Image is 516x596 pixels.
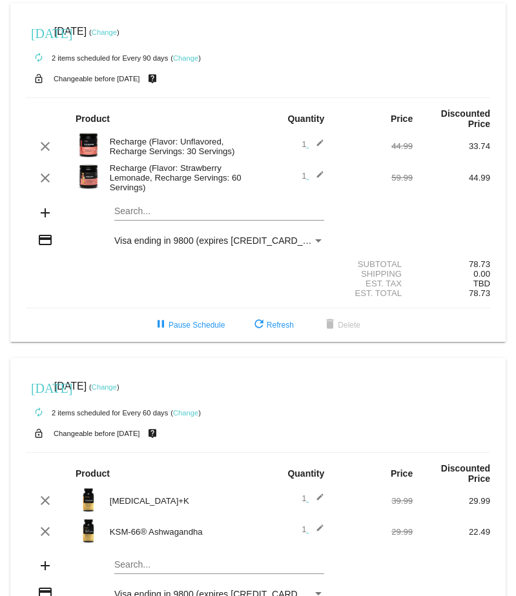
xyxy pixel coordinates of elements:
small: ( ) [89,28,119,36]
div: Est. Total [335,288,413,298]
span: 1 [302,493,324,503]
mat-icon: refresh [251,317,267,333]
strong: Price [391,114,413,124]
img: Image-1-Carousel-Recharge30S-Unflavored-Trasnp.png [76,132,101,158]
mat-icon: pause [153,317,169,333]
strong: Quantity [287,468,324,479]
div: 44.99 [413,173,490,183]
span: 0.00 [473,269,490,279]
span: 1 [302,524,324,534]
button: Refresh [241,313,304,337]
a: Change [173,409,198,417]
small: ( ) [170,409,201,417]
button: Delete [312,313,371,337]
mat-icon: add [37,205,53,221]
strong: Discounted Price [441,463,490,484]
mat-icon: autorenew [31,50,46,66]
span: Delete [322,321,360,330]
div: 22.49 [413,527,490,537]
mat-icon: [DATE] [31,379,46,395]
div: 39.99 [335,496,413,506]
img: Recharge-60S-bottle-Image-Carousel-Strw-Lemonade.png [76,164,101,190]
mat-icon: delete [322,317,338,333]
span: 78.73 [469,288,490,298]
mat-icon: [DATE] [31,25,46,40]
div: Recharge (Flavor: Unflavored, Recharge Servings: 30 Servings) [103,137,258,156]
div: 44.99 [335,141,413,151]
input: Search... [114,560,324,570]
input: Search... [114,206,324,217]
small: 2 items scheduled for Every 90 days [26,54,168,62]
mat-icon: edit [309,139,324,154]
a: Change [92,383,117,391]
mat-icon: autorenew [31,405,46,421]
div: 29.99 [413,496,490,506]
mat-icon: lock_open [31,70,46,87]
strong: Price [391,468,413,479]
mat-icon: lock_open [31,425,46,442]
div: 33.74 [413,141,490,151]
small: Changeable before [DATE] [54,75,140,83]
button: Pause Schedule [143,313,235,337]
span: Pause Schedule [153,321,225,330]
div: 29.99 [335,527,413,537]
mat-icon: clear [37,139,53,154]
mat-icon: clear [37,170,53,186]
mat-icon: clear [37,524,53,539]
mat-icon: edit [309,493,324,508]
strong: Product [76,114,110,124]
div: KSM-66® Ashwagandha [103,527,258,537]
mat-icon: edit [309,170,324,186]
span: 1 [302,139,324,149]
small: Changeable before [DATE] [54,430,140,437]
span: 1 [302,171,324,181]
strong: Quantity [287,114,324,124]
a: Change [173,54,198,62]
div: Subtotal [335,259,413,269]
a: Change [92,28,117,36]
strong: Product [76,468,110,479]
img: Image-1-Carousel-Vitamin-DK-Photoshoped-1000x1000-1.png [76,487,101,513]
small: 2 items scheduled for Every 60 days [26,409,168,417]
mat-icon: credit_card [37,232,53,248]
mat-icon: live_help [145,425,160,442]
div: 78.73 [413,259,490,269]
div: Shipping [335,269,413,279]
small: ( ) [89,383,119,391]
mat-icon: add [37,558,53,573]
div: [MEDICAL_DATA]+K [103,496,258,506]
div: Est. Tax [335,279,413,288]
span: Refresh [251,321,294,330]
mat-icon: clear [37,493,53,508]
strong: Discounted Price [441,108,490,129]
div: Recharge (Flavor: Strawberry Lemonade, Recharge Servings: 60 Servings) [103,163,258,192]
small: ( ) [170,54,201,62]
span: Visa ending in 9800 (expires [CREDIT_CARD_DATA]) [114,235,331,246]
mat-icon: live_help [145,70,160,87]
mat-select: Payment Method [114,235,324,246]
span: TBD [473,279,490,288]
div: 59.99 [335,173,413,183]
mat-icon: edit [309,524,324,539]
img: Image-1-Carousel-Ash-1000x1000-Transp-v2.png [76,518,101,544]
